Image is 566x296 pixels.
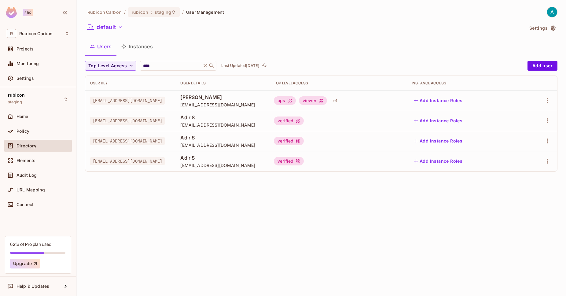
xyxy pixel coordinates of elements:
div: verified [274,137,304,145]
span: URL Mapping [17,187,45,192]
button: default [85,22,125,32]
li: / [182,9,184,15]
span: [PERSON_NAME] [180,94,264,101]
span: Adir S [180,134,264,141]
span: [EMAIL_ADDRESS][DOMAIN_NAME] [90,117,165,125]
span: Policy [17,129,29,134]
span: [EMAIL_ADDRESS][DOMAIN_NAME] [180,142,264,148]
button: Add Instance Roles [412,156,465,166]
img: SReyMgAAAABJRU5ErkJggg== [6,7,17,18]
div: Pro [23,9,33,16]
div: User Details [180,81,264,86]
span: Top Level Access [88,62,127,70]
span: Connect [17,202,34,207]
span: [EMAIL_ADDRESS][DOMAIN_NAME] [180,162,264,168]
span: refresh [262,63,267,69]
p: Last Updated [DATE] [221,63,259,68]
button: Top Level Access [85,61,136,71]
button: Upgrade [10,259,40,268]
span: : [150,10,153,15]
div: verified [274,117,304,125]
li: / [124,9,126,15]
span: Adir S [180,154,264,161]
button: refresh [261,62,268,69]
button: Add user [527,61,557,71]
div: ops [274,96,296,105]
img: Adir Stanzas [547,7,557,17]
span: Monitoring [17,61,39,66]
span: rubicon [132,9,148,15]
div: Instance Access [412,81,516,86]
span: staging [155,9,171,15]
button: Users [85,39,116,54]
span: staging [8,100,22,105]
span: [EMAIL_ADDRESS][DOMAIN_NAME] [90,157,165,165]
div: 62% of Pro plan used [10,241,51,247]
span: [EMAIL_ADDRESS][DOMAIN_NAME] [180,122,264,128]
button: Instances [116,39,158,54]
span: rubicon [8,93,25,98]
span: Home [17,114,28,119]
span: the active workspace [87,9,122,15]
span: Projects [17,46,34,51]
span: [EMAIL_ADDRESS][DOMAIN_NAME] [180,102,264,108]
span: User Management [186,9,224,15]
span: [EMAIL_ADDRESS][DOMAIN_NAME] [90,97,165,105]
div: Top Level Access [274,81,402,86]
span: Audit Log [17,173,37,178]
span: Adir S [180,114,264,121]
div: viewer [299,96,327,105]
span: Help & Updates [17,284,49,289]
div: verified [274,157,304,165]
span: Elements [17,158,35,163]
span: R [7,29,16,38]
button: Add Instance Roles [412,116,465,126]
span: Click to refresh data [259,62,268,69]
button: Add Instance Roles [412,96,465,105]
div: + 4 [330,96,340,105]
div: User Key [90,81,171,86]
span: Workspace: Rubicon Carbon [19,31,52,36]
span: Settings [17,76,34,81]
button: Settings [527,23,557,33]
span: [EMAIL_ADDRESS][DOMAIN_NAME] [90,137,165,145]
span: Directory [17,143,36,148]
button: Add Instance Roles [412,136,465,146]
